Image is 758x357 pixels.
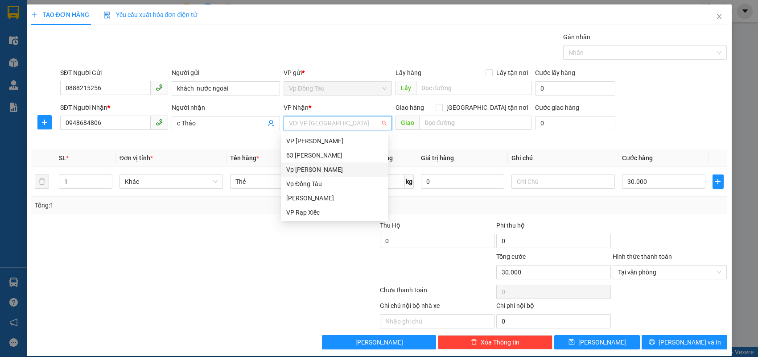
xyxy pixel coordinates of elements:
div: Vp [PERSON_NAME] [286,165,383,174]
span: Lấy [395,81,416,95]
span: plus [713,178,723,185]
div: Phí thu hộ [496,220,611,234]
span: Giao hàng [395,104,424,111]
input: Nhập ghi chú [380,314,494,328]
span: plus [38,119,51,126]
span: Yêu cầu xuất hóa đơn điện tử [103,11,198,18]
span: Giá trị hàng [421,154,454,162]
button: plus [37,115,52,129]
img: icon [103,12,111,19]
button: printer[PERSON_NAME] và In [642,335,727,349]
div: Người gửi [172,68,280,78]
span: Thu Hộ [380,222,400,229]
div: Văn phòng không hợp lệ [284,131,392,141]
span: [GEOGRAPHIC_DATA] tận nơi [443,103,531,112]
span: kg [405,174,414,189]
div: VP Nguyễn Quốc Trị [281,134,388,148]
label: Cước giao hàng [535,104,579,111]
button: save[PERSON_NAME] [554,335,640,349]
span: Xóa Thông tin [481,337,519,347]
input: 0 [421,174,504,189]
span: [PERSON_NAME] và In [659,337,721,347]
div: [PERSON_NAME] [286,193,383,203]
span: save [568,339,575,346]
input: Cước giao hàng [535,116,615,130]
label: Gán nhãn [563,33,590,41]
div: VP gửi [284,68,392,78]
div: SĐT Người Nhận [60,103,169,112]
div: Vp Đồng Tàu [286,179,383,189]
span: phone [156,119,163,126]
div: 63 Trần Quang Tặng [281,148,388,162]
label: Hình thức thanh toán [613,253,672,260]
span: Lấy tận nơi [493,68,531,78]
span: Lấy hàng [395,69,421,76]
input: Ghi Chú [511,174,615,189]
label: Cước lấy hàng [535,69,575,76]
div: 63 [PERSON_NAME] [286,150,383,160]
span: user-add [268,120,275,127]
div: Vp Đồng Tàu [281,177,388,191]
span: phone [156,84,163,91]
button: Close [707,4,732,29]
div: Chưa thanh toán [379,285,495,301]
span: delete [471,339,477,346]
div: Vp Lê Hoàn [281,162,388,177]
div: VP [PERSON_NAME] [286,136,383,146]
input: Dọc đường [419,116,531,130]
div: Chi phí nội bộ [496,301,611,314]
input: Dọc đường [416,81,531,95]
span: Giao [395,116,419,130]
span: VP Nhận [284,104,309,111]
span: [PERSON_NAME] [578,337,626,347]
span: Cước hàng [622,154,653,162]
span: Khác [125,175,218,188]
span: [PERSON_NAME] [355,337,403,347]
span: close [716,13,723,20]
button: plus [713,174,724,189]
span: TẠO ĐƠN HÀNG [31,11,89,18]
span: printer [649,339,655,346]
th: Ghi chú [508,149,618,167]
div: Người nhận [172,103,280,112]
div: Tổng: 1 [35,200,293,210]
div: VP Rạp Xiếc [286,208,383,217]
span: Đơn vị tính [119,154,153,162]
div: SĐT Người Gửi [60,68,169,78]
button: deleteXóa Thông tin [438,335,552,349]
span: SL [59,154,66,162]
button: [PERSON_NAME] [322,335,437,349]
div: Ghi chú nội bộ nhà xe [380,301,494,314]
input: VD: Bàn, Ghế [230,174,334,189]
span: Tại văn phòng [618,266,722,279]
span: Tên hàng [230,154,259,162]
input: Cước lấy hàng [535,81,615,95]
div: VP Rạp Xiếc [281,205,388,220]
button: delete [35,174,49,189]
span: Tổng cước [496,253,526,260]
span: Vp Đồng Tàu [289,82,387,95]
div: Lý Nhân [281,191,388,205]
span: plus [31,12,37,18]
